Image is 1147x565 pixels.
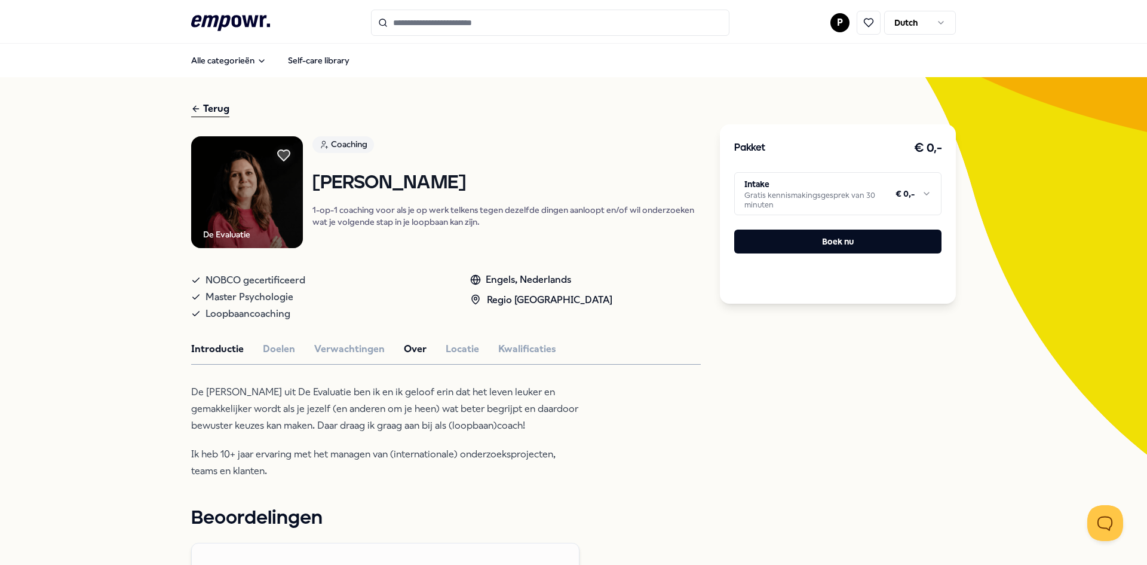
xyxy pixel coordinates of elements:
[446,341,479,357] button: Locatie
[314,341,385,357] button: Verwachtingen
[914,139,942,158] h3: € 0,-
[498,341,556,357] button: Kwalificaties
[404,341,427,357] button: Over
[371,10,729,36] input: Search for products, categories or subcategories
[182,48,359,72] nav: Main
[191,101,229,117] div: Terug
[470,272,612,288] div: Engels, Nederlands
[312,173,701,194] h1: [PERSON_NAME]
[830,13,849,32] button: P
[191,384,579,434] p: De [PERSON_NAME] uit De Evaluatie ben ik en ik geloof erin dat het leven leuker en gemakkelijker ...
[312,136,701,157] a: Coaching
[191,446,579,480] p: Ik heb 10+ jaar ervaring met het managen van (internationale) onderzoeksprojecten, teams en klanten.
[203,228,250,241] div: De Evaluatie
[734,230,941,254] button: Boek nu
[470,292,612,308] div: Regio [GEOGRAPHIC_DATA]
[278,48,359,72] a: Self-care library
[734,141,765,156] h3: Pakket
[312,136,374,153] div: Coaching
[206,289,293,306] span: Master Psychologie
[191,136,303,248] img: Product Image
[206,306,290,322] span: Loopbaancoaching
[312,204,701,228] p: 1-op-1 coaching voor als je op werk telkens tegen dezelfde dingen aanloopt en/of wil onderzoeken ...
[206,272,305,289] span: NOBCO gecertificeerd
[191,503,701,533] h1: Beoordelingen
[191,341,244,357] button: Introductie
[263,341,295,357] button: Doelen
[182,48,276,72] button: Alle categorieën
[1087,505,1123,541] iframe: Help Scout Beacon - Open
